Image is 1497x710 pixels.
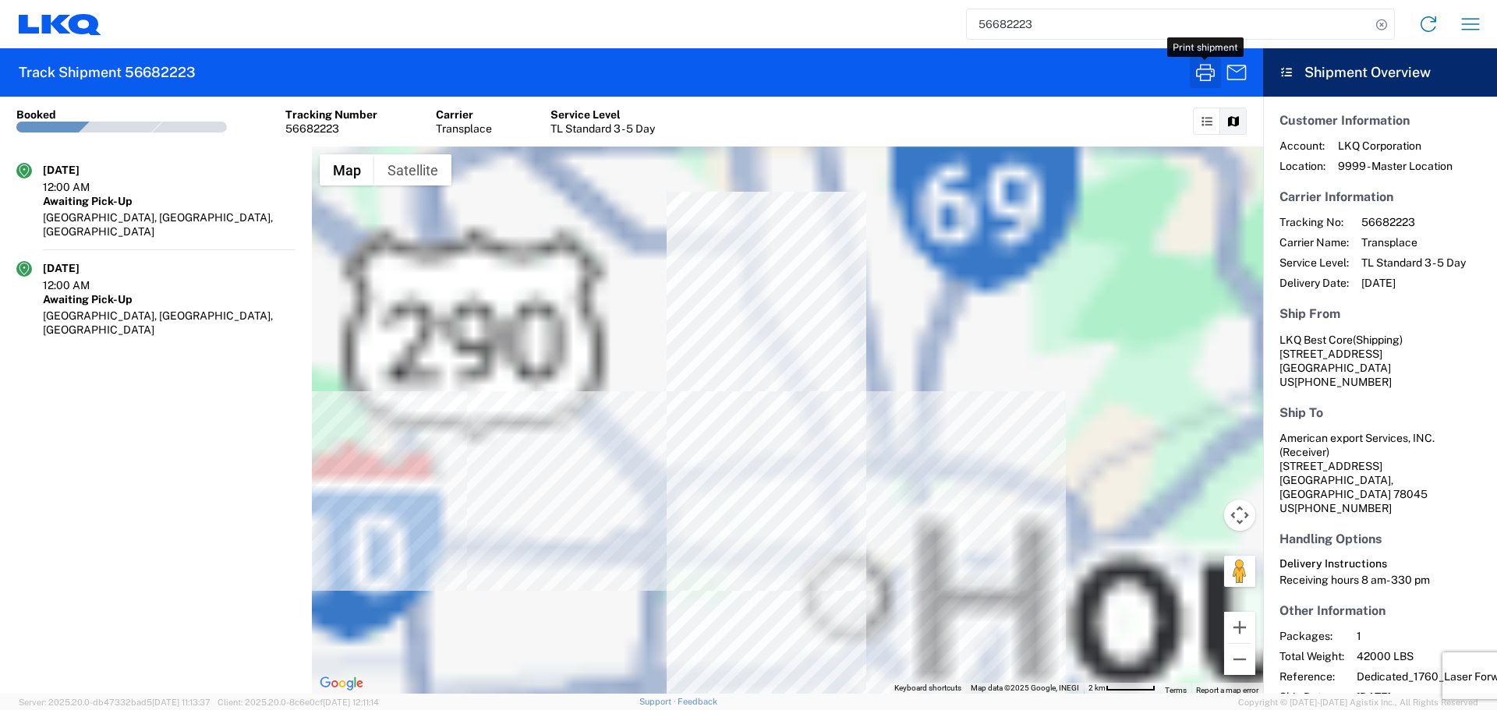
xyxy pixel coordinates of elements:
span: [DATE] 11:13:37 [152,698,211,707]
span: Account: [1279,139,1325,153]
h5: Handling Options [1279,532,1481,546]
span: Carrier Name: [1279,235,1349,249]
span: [STREET_ADDRESS] [1279,348,1382,360]
div: 56682223 [285,122,377,136]
span: LKQ Corporation [1338,139,1453,153]
span: Tracking No: [1279,215,1349,229]
div: [DATE] [43,163,121,177]
a: Open this area in Google Maps (opens a new window) [316,673,367,694]
div: TL Standard 3 - 5 Day [550,122,655,136]
h6: Delivery Instructions [1279,557,1481,570]
h5: Customer Information [1279,113,1481,128]
div: [GEOGRAPHIC_DATA], [GEOGRAPHIC_DATA], [GEOGRAPHIC_DATA] [43,210,296,238]
div: Booked [16,108,56,122]
h5: Other Information [1279,603,1481,618]
div: Service Level [550,108,655,122]
span: Transplace [1361,235,1466,249]
button: Zoom out [1224,644,1255,675]
h5: Ship To [1279,405,1481,420]
address: [GEOGRAPHIC_DATA] US [1279,333,1481,389]
div: Carrier [436,108,492,122]
a: Support [639,697,678,706]
span: TL Standard 3 - 5 Day [1361,256,1466,270]
button: Map Scale: 2 km per 60 pixels [1084,683,1160,694]
a: Feedback [678,697,717,706]
a: Terms [1165,686,1187,694]
span: [PHONE_NUMBER] [1294,376,1392,388]
span: (Receiver) [1279,446,1329,458]
button: Map camera controls [1224,500,1255,531]
span: Reference: [1279,669,1344,684]
span: (Shipping) [1353,334,1403,346]
address: [GEOGRAPHIC_DATA], [GEOGRAPHIC_DATA] 78045 US [1279,431,1481,515]
span: LKQ Best Core [1279,334,1353,346]
div: Awaiting Pick-Up [43,194,296,208]
img: Google [316,673,367,694]
span: Service Level: [1279,256,1349,270]
span: [DATE] [1361,276,1466,290]
button: Zoom in [1224,612,1255,643]
div: 12:00 AM [43,278,121,292]
div: Receiving hours 8 am- 330 pm [1279,573,1481,587]
header: Shipment Overview [1263,48,1497,97]
span: Client: 2025.20.0-8c6e0cf [218,698,379,707]
button: Keyboard shortcuts [894,683,961,694]
span: Copyright © [DATE]-[DATE] Agistix Inc., All Rights Reserved [1238,695,1478,709]
h5: Ship From [1279,306,1481,321]
span: Packages: [1279,629,1344,643]
span: Ship Date: [1279,690,1344,704]
div: Awaiting Pick-Up [43,292,296,306]
h2: Track Shipment 56682223 [19,63,196,82]
span: 2 km [1088,684,1106,692]
span: 56682223 [1361,215,1466,229]
span: Delivery Date: [1279,276,1349,290]
span: [PHONE_NUMBER] [1294,502,1392,514]
div: Transplace [436,122,492,136]
div: [GEOGRAPHIC_DATA], [GEOGRAPHIC_DATA], [GEOGRAPHIC_DATA] [43,309,296,337]
h5: Carrier Information [1279,189,1481,204]
button: Show street map [320,154,374,185]
button: Show satellite imagery [374,154,451,185]
span: Server: 2025.20.0-db47332bad5 [19,698,211,707]
span: [DATE] 12:11:14 [323,698,379,707]
span: 9999 - Master Location [1338,159,1453,173]
div: Tracking Number [285,108,377,122]
div: [DATE] [43,261,121,275]
span: Location: [1279,159,1325,173]
a: Report a map error [1196,686,1258,694]
div: 12:00 AM [43,180,121,194]
span: Map data ©2025 Google, INEGI [971,684,1079,692]
button: Drag Pegman onto the map to open Street View [1224,556,1255,587]
span: American export Services, INC. [STREET_ADDRESS] [1279,432,1435,472]
span: Total Weight: [1279,649,1344,663]
input: Shipment, tracking or reference number [967,9,1371,39]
